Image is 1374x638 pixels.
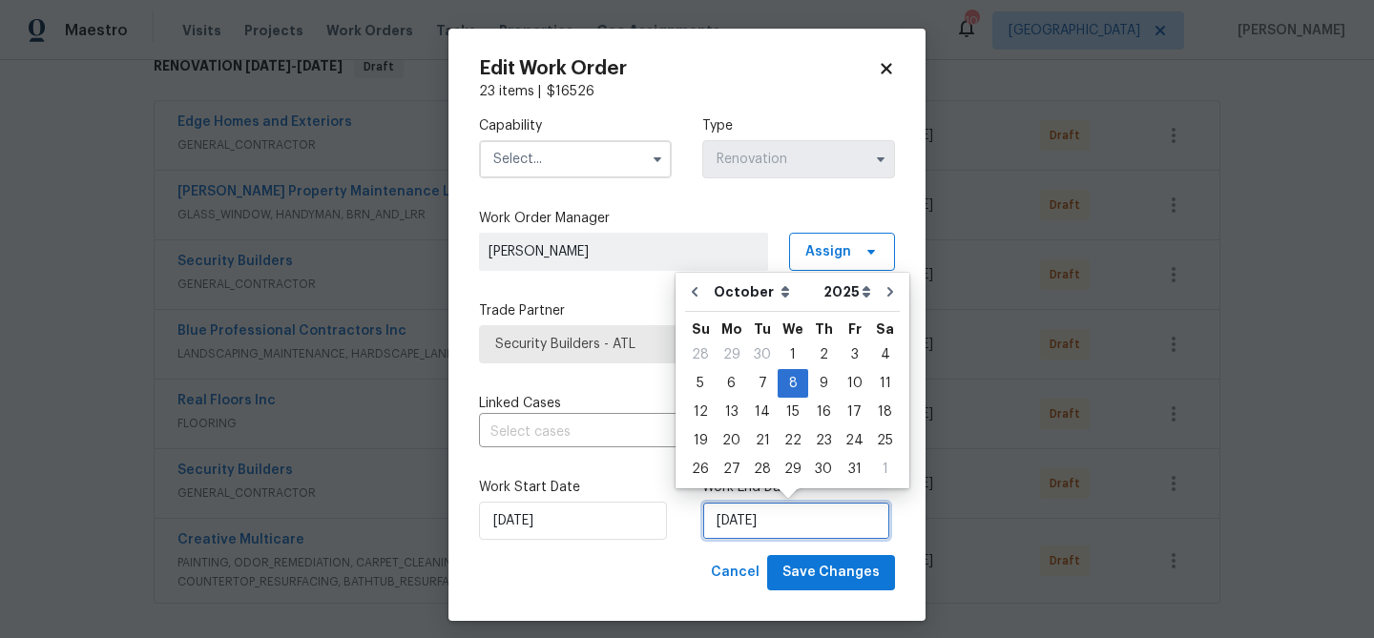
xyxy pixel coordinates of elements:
div: 21 [747,427,778,454]
div: 9 [808,370,839,397]
div: 18 [870,399,900,425]
div: 20 [716,427,747,454]
span: Cancel [711,561,760,585]
div: 24 [839,427,870,454]
div: 2 [808,341,839,368]
select: Year [819,278,876,306]
div: Thu Oct 30 2025 [808,455,839,484]
abbr: Monday [721,322,742,336]
abbr: Saturday [876,322,894,336]
div: Sat Oct 04 2025 [870,340,900,369]
input: Select... [702,140,895,178]
div: 23 items | [479,82,895,101]
div: Mon Oct 27 2025 [716,455,747,484]
h2: Edit Work Order [479,59,878,78]
div: Tue Sep 30 2025 [747,340,778,369]
div: Wed Oct 29 2025 [778,455,808,484]
label: Trade Partner [479,301,895,320]
div: 27 [716,456,747,483]
div: 1 [778,341,808,368]
label: Type [702,116,895,135]
div: 30 [808,456,839,483]
div: Sat Oct 11 2025 [870,369,900,398]
div: Sat Oct 18 2025 [870,398,900,426]
div: 3 [839,341,870,368]
div: Mon Oct 13 2025 [716,398,747,426]
div: Mon Oct 06 2025 [716,369,747,398]
label: Capability [479,116,672,135]
input: M/D/YYYY [702,502,890,540]
div: 30 [747,341,778,368]
input: Select cases [479,418,842,447]
div: Fri Oct 10 2025 [839,369,870,398]
span: Security Builders - ATL [495,335,879,354]
div: 26 [685,456,716,483]
div: 1 [870,456,900,483]
div: Wed Oct 01 2025 [778,340,808,369]
div: 6 [716,370,747,397]
div: 22 [778,427,808,454]
div: Wed Oct 15 2025 [778,398,808,426]
abbr: Friday [848,322,862,336]
div: Tue Oct 21 2025 [747,426,778,455]
span: Save Changes [782,561,880,585]
div: 29 [716,341,747,368]
div: Mon Sep 29 2025 [716,340,747,369]
div: Fri Oct 24 2025 [839,426,870,455]
span: [PERSON_NAME] [489,242,759,261]
div: 28 [747,456,778,483]
div: 17 [839,399,870,425]
div: Sun Sep 28 2025 [685,340,716,369]
div: 13 [716,399,747,425]
div: Thu Oct 02 2025 [808,340,839,369]
div: 14 [747,399,778,425]
div: 8 [778,370,808,397]
div: 15 [778,399,808,425]
label: Work Start Date [479,478,672,497]
div: 29 [778,456,808,483]
div: 28 [685,341,716,368]
button: Show options [869,148,892,171]
div: 7 [747,370,778,397]
input: M/D/YYYY [479,502,667,540]
div: Fri Oct 17 2025 [839,398,870,426]
div: Tue Oct 28 2025 [747,455,778,484]
button: Cancel [703,555,767,590]
input: Select... [479,140,672,178]
div: Thu Oct 09 2025 [808,369,839,398]
div: Sun Oct 26 2025 [685,455,716,484]
div: Sun Oct 05 2025 [685,369,716,398]
div: 19 [685,427,716,454]
abbr: Wednesday [782,322,803,336]
span: $ 16526 [547,85,594,98]
div: Sat Oct 25 2025 [870,426,900,455]
div: 4 [870,341,900,368]
div: 31 [839,456,870,483]
div: 11 [870,370,900,397]
div: Thu Oct 23 2025 [808,426,839,455]
span: Assign [805,242,851,261]
div: Sat Nov 01 2025 [870,455,900,484]
abbr: Thursday [815,322,833,336]
button: Go to previous month [680,273,709,311]
div: Wed Oct 22 2025 [778,426,808,455]
div: Tue Oct 07 2025 [747,369,778,398]
div: 25 [870,427,900,454]
div: 12 [685,399,716,425]
div: 5 [685,370,716,397]
div: Wed Oct 08 2025 [778,369,808,398]
div: Mon Oct 20 2025 [716,426,747,455]
div: 16 [808,399,839,425]
button: Save Changes [767,555,895,590]
div: Sun Oct 12 2025 [685,398,716,426]
button: Go to next month [876,273,905,311]
div: Fri Oct 31 2025 [839,455,870,484]
div: Thu Oct 16 2025 [808,398,839,426]
div: 10 [839,370,870,397]
abbr: Sunday [692,322,710,336]
label: Work Order Manager [479,209,895,228]
abbr: Tuesday [754,322,771,336]
div: 23 [808,427,839,454]
select: Month [709,278,819,306]
div: Tue Oct 14 2025 [747,398,778,426]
